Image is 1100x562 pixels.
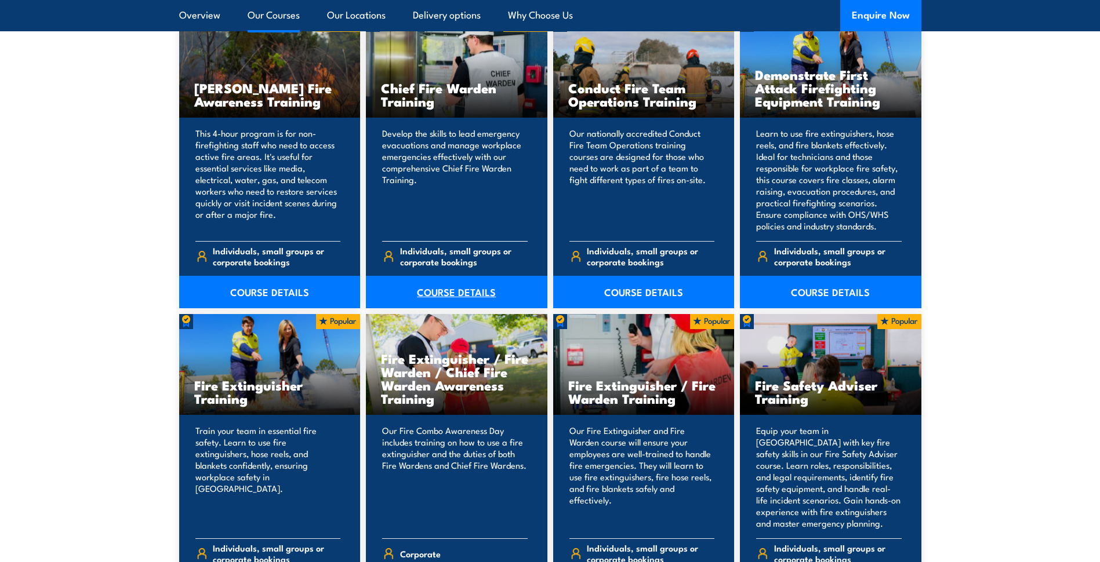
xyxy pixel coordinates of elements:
p: Develop the skills to lead emergency evacuations and manage workplace emergencies effectively wit... [382,127,528,232]
h3: [PERSON_NAME] Fire Awareness Training [194,81,346,108]
h3: Fire Extinguisher / Fire Warden Training [568,378,720,405]
p: Equip your team in [GEOGRAPHIC_DATA] with key fire safety skills in our Fire Safety Adviser cours... [756,425,902,529]
a: COURSE DETAILS [179,276,361,308]
span: Individuals, small groups or corporate bookings [400,245,528,267]
h3: Demonstrate First Attack Firefighting Equipment Training [755,68,906,108]
h3: Fire Extinguisher / Fire Warden / Chief Fire Warden Awareness Training [381,352,532,405]
h3: Fire Safety Adviser Training [755,378,906,405]
h3: Fire Extinguisher Training [194,378,346,405]
h3: Conduct Fire Team Operations Training [568,81,720,108]
p: Our Fire Extinguisher and Fire Warden course will ensure your employees are well-trained to handl... [569,425,715,529]
span: Individuals, small groups or corporate bookings [213,245,340,267]
a: COURSE DETAILS [553,276,735,308]
span: Individuals, small groups or corporate bookings [587,245,714,267]
span: Individuals, small groups or corporate bookings [774,245,902,267]
p: Train your team in essential fire safety. Learn to use fire extinguishers, hose reels, and blanke... [195,425,341,529]
p: Learn to use fire extinguishers, hose reels, and fire blankets effectively. Ideal for technicians... [756,127,902,232]
h3: Chief Fire Warden Training [381,81,532,108]
a: COURSE DETAILS [740,276,921,308]
p: This 4-hour program is for non-firefighting staff who need to access active fire areas. It's usef... [195,127,341,232]
a: COURSE DETAILS [366,276,547,308]
p: Our nationally accredited Conduct Fire Team Operations training courses are designed for those wh... [569,127,715,232]
p: Our Fire Combo Awareness Day includes training on how to use a fire extinguisher and the duties o... [382,425,528,529]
